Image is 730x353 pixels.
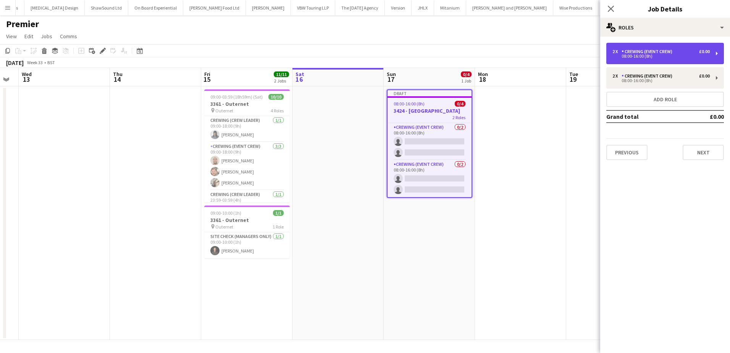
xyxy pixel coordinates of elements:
div: £0.00 [699,73,710,79]
span: Jobs [41,33,52,40]
span: 13 [21,75,32,84]
span: 09:00-10:00 (1h) [210,210,241,216]
app-card-role: Crewing (Crew Leader)1/109:00-18:00 (9h)[PERSON_NAME] [204,116,290,142]
button: ShawSound Ltd [85,0,128,15]
h3: 3424 - [GEOGRAPHIC_DATA] [388,107,472,114]
button: On Board Experiential [128,0,183,15]
span: Comms [60,33,77,40]
app-card-role: Site Check (Managers Only)1/109:00-10:00 (1h)[PERSON_NAME] [204,232,290,258]
div: Draft [388,90,472,96]
span: 18 [477,75,488,84]
span: 11/11 [274,71,289,77]
span: 17 [386,75,396,84]
span: 08:00-16:00 (8h) [394,101,425,107]
div: 2 x [612,49,622,54]
div: BST [47,60,55,65]
span: Mon [478,71,488,78]
span: Wed [22,71,32,78]
button: Version [385,0,412,15]
td: £0.00 [688,110,724,123]
app-job-card: Draft08:00-16:00 (8h)0/43424 - [GEOGRAPHIC_DATA]2 RolesCrewing (Event Crew)0/208:00-16:00 (8h) Cr... [387,89,472,198]
span: 0/4 [455,101,465,107]
span: 10/10 [268,94,284,100]
h3: 3361 - Outernet [204,217,290,223]
span: 14 [112,75,123,84]
div: 08:00-16:00 (8h) [612,79,710,83]
button: Add role [606,92,724,107]
button: VBW Touring LLP [291,0,335,15]
div: Crewing (Event Crew) [622,49,675,54]
button: Mitanium [434,0,466,15]
div: 1 Job [461,78,471,84]
h1: Premier [6,18,39,30]
span: 4 Roles [271,108,284,113]
td: Grand total [606,110,688,123]
div: Roles [600,18,730,37]
span: Outernet [215,108,233,113]
a: Comms [57,31,80,41]
app-job-card: 09:00-10:00 (1h)1/13361 - Outernet Outernet1 RoleSite Check (Managers Only)1/109:00-10:00 (1h)[PE... [204,206,290,258]
span: 1/1 [273,210,284,216]
app-card-role: Crewing (Crew Leader)1/123:59-03:59 (4h) [204,190,290,216]
span: View [6,33,17,40]
button: JHLX [412,0,434,15]
app-card-role: Crewing (Event Crew)3/309:00-18:00 (9h)[PERSON_NAME][PERSON_NAME][PERSON_NAME] [204,142,290,190]
a: Jobs [38,31,55,41]
span: Thu [113,71,123,78]
span: Fri [204,71,210,78]
span: Sun [387,71,396,78]
div: 08:00-16:00 (8h) [612,54,710,58]
div: [DATE] [6,59,24,66]
a: View [3,31,20,41]
button: [MEDICAL_DATA] Design [24,0,85,15]
app-card-role: Crewing (Event Crew)0/208:00-16:00 (8h) [388,123,472,160]
span: 09:00-03:59 (18h59m) (Sat) [210,94,263,100]
button: The [DATE] Agency [335,0,385,15]
span: Week 33 [25,60,44,65]
span: 16 [294,75,304,84]
button: [PERSON_NAME] and [PERSON_NAME] [466,0,553,15]
button: Previous [606,145,648,160]
span: 2 Roles [452,115,465,120]
a: Edit [21,31,36,41]
button: [PERSON_NAME] Food Ltd [183,0,246,15]
app-job-card: 09:00-03:59 (18h59m) (Sat)10/103361 - Outernet Outernet4 RolesCrewing (Crew Leader)1/109:00-18:00... [204,89,290,202]
h3: Job Details [600,4,730,14]
h3: 3361 - Outernet [204,100,290,107]
button: Next [683,145,724,160]
button: [PERSON_NAME] [246,0,291,15]
div: 2 Jobs [274,78,289,84]
span: 15 [203,75,210,84]
button: OFFICE DAYS [599,0,636,15]
span: Tue [569,71,578,78]
span: Sat [296,71,304,78]
app-card-role: Crewing (Event Crew)0/208:00-16:00 (8h) [388,160,472,197]
button: Wise Productions [553,0,599,15]
div: £0.00 [699,49,710,54]
span: Outernet [215,224,233,230]
span: Edit [24,33,33,40]
span: 0/4 [461,71,472,77]
div: 2 x [612,73,622,79]
span: 19 [568,75,578,84]
div: Crewing (Event Crew) [622,73,675,79]
span: 1 Role [273,224,284,230]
